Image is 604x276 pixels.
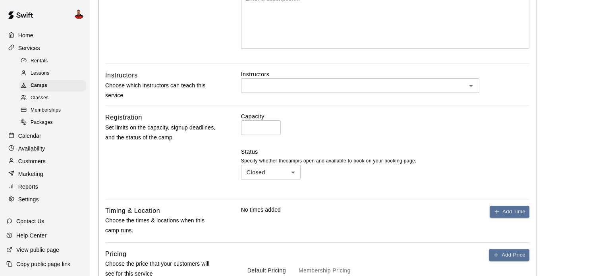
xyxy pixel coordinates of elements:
div: Lessons [19,68,86,79]
a: Packages [19,117,89,129]
label: Capacity [241,112,529,120]
p: Set limits on the capacity, signup deadlines, and the status of the camp [105,123,216,143]
a: Memberships [19,104,89,117]
h6: Pricing [105,249,126,259]
p: Help Center [16,232,46,239]
h6: Timing & Location [105,206,160,216]
button: Open [465,80,477,91]
div: Memberships [19,105,86,116]
div: Camps [19,80,86,91]
div: Ryan Nail [73,6,89,22]
p: Customers [18,157,46,165]
a: Availability [6,143,83,154]
a: Customers [6,155,83,167]
a: Calendar [6,130,83,142]
a: Classes [19,92,89,104]
a: Reports [6,181,83,193]
p: Reports [18,183,38,191]
span: Memberships [31,106,61,114]
label: Instructors [241,70,529,78]
p: Home [18,31,33,39]
p: Choose which instructors can teach this service [105,81,216,100]
p: No times added [241,206,281,218]
a: Home [6,29,83,41]
a: Rentals [19,55,89,67]
label: Status [241,148,529,156]
p: Copy public page link [16,260,70,268]
p: Choose the times & locations when this camp runs. [105,216,216,235]
button: Add Time [490,206,529,218]
span: Lessons [31,69,50,77]
a: Services [6,42,83,54]
a: Lessons [19,67,89,79]
a: Settings [6,193,83,205]
div: Closed [241,165,301,179]
a: Marketing [6,168,83,180]
span: Camps [31,82,47,90]
img: Ryan Nail [74,10,84,19]
span: Packages [31,119,53,127]
p: View public page [16,246,59,254]
h6: Instructors [105,70,138,81]
div: Rentals [19,56,86,67]
button: Add Price [489,249,529,261]
div: Classes [19,93,86,104]
p: Services [18,44,40,52]
p: Settings [18,195,39,203]
a: Camps [19,80,89,92]
p: Contact Us [16,217,44,225]
p: Marketing [18,170,43,178]
p: Calendar [18,132,41,140]
div: Packages [19,117,86,128]
span: Rentals [31,57,48,65]
p: Availability [18,145,45,152]
h6: Registration [105,112,142,123]
p: Specify whether the camp is open and available to book on your booking page. [241,157,529,165]
span: Classes [31,94,48,102]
